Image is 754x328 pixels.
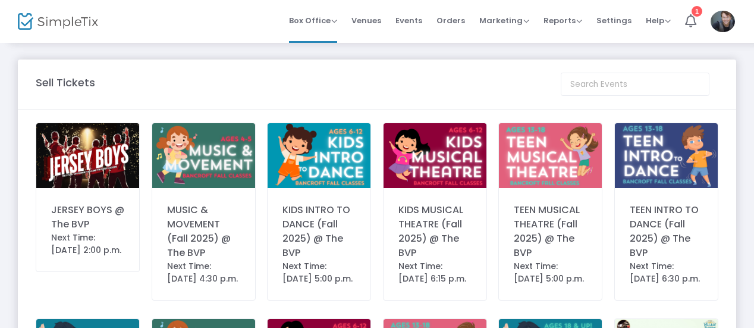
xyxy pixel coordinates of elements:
span: Venues [351,5,381,36]
div: KIDS INTRO TO DANCE (Fall 2025) @ The BVP [282,203,356,260]
div: Next Time: [DATE] 5:00 p.m. [282,260,356,285]
div: Next Time: [DATE] 6:30 p.m. [630,260,703,285]
div: 1 [692,6,702,17]
img: 63890698826407377217.png [152,123,255,188]
div: TEEN MUSICAL THEATRE (Fall 2025) @ The BVP [514,203,587,260]
div: KIDS MUSICAL THEATRE (Fall 2025) @ The BVP [398,203,472,260]
div: Next Time: [DATE] 4:30 p.m. [167,260,240,285]
span: Marketing [479,15,529,26]
img: 6387205538855590882025SeasonGraphics-2.png [36,123,139,188]
div: Next Time: [DATE] 2:00 p.m. [51,232,124,257]
div: Next Time: [DATE] 5:00 p.m. [514,260,587,285]
span: Orders [436,5,465,36]
img: 63890696929344861221.png [615,123,718,188]
span: Help [646,15,671,26]
img: 63891317865801835019.png [384,123,486,188]
span: Box Office [289,15,337,26]
span: Reports [543,15,582,26]
div: TEEN INTRO TO DANCE (Fall 2025) @ The BVP [630,203,703,260]
img: 63890697455911094720.png [499,123,602,188]
div: MUSIC & MOVEMENT (Fall 2025) @ The BVP [167,203,240,260]
m-panel-title: Sell Tickets [36,74,95,90]
img: 63890698552596428618.png [268,123,370,188]
input: Search Events [561,73,709,96]
div: JERSEY BOYS @ The BVP [51,203,124,232]
div: Next Time: [DATE] 6:15 p.m. [398,260,472,285]
span: Events [395,5,422,36]
span: Settings [596,5,632,36]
